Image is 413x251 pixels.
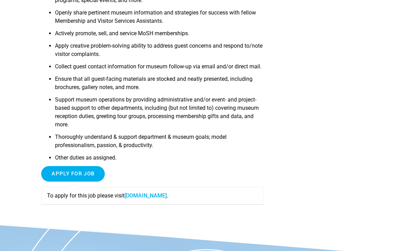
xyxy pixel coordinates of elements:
li: Ensure that all guest-facing materials are stocked and neatly presented, including brochures, gal... [55,75,264,96]
li: Thoroughly understand & support department & museum goals; model professionalism, passion, & prod... [55,133,264,154]
p: To apply for this job please visit . [47,192,258,200]
a: [DOMAIN_NAME] [125,192,167,199]
li: Openly share pertinent museum information and strategies for success with fellow Membership and V... [55,9,264,29]
li: Support museum operations by providing administrative and/or event- and project-based support to ... [55,96,264,133]
li: Actively promote, sell, and service MoSH memberships. [55,29,264,42]
input: Apply for job [41,166,105,182]
li: Other duties as assigned. [55,154,264,166]
li: Apply creative problem-solving ability to address guest concerns and respond to/note visitor comp... [55,42,264,62]
li: Collect guest contact information for museum follow-up via email and/or direct mail. [55,62,264,75]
